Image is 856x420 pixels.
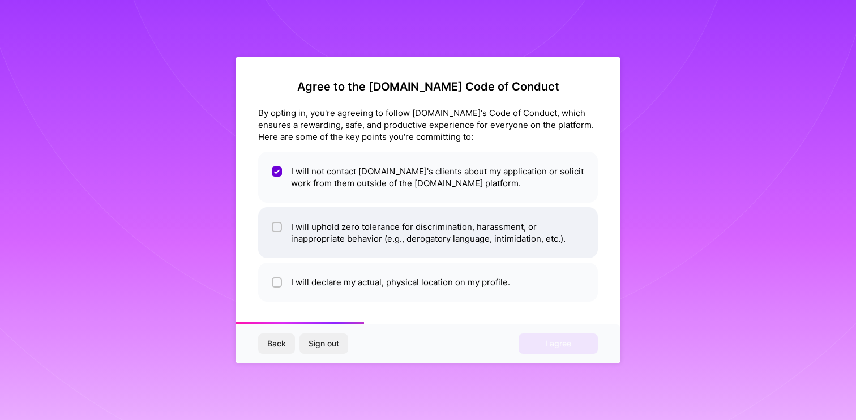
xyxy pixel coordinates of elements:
[299,333,348,354] button: Sign out
[258,333,295,354] button: Back
[258,107,598,143] div: By opting in, you're agreeing to follow [DOMAIN_NAME]'s Code of Conduct, which ensures a rewardin...
[258,207,598,258] li: I will uphold zero tolerance for discrimination, harassment, or inappropriate behavior (e.g., der...
[258,80,598,93] h2: Agree to the [DOMAIN_NAME] Code of Conduct
[309,338,339,349] span: Sign out
[267,338,286,349] span: Back
[258,152,598,203] li: I will not contact [DOMAIN_NAME]'s clients about my application or solicit work from them outside...
[258,263,598,302] li: I will declare my actual, physical location on my profile.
